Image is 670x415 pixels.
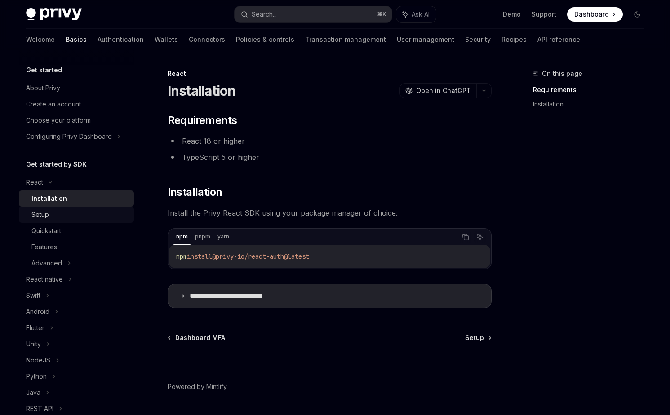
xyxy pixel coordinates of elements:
[192,231,213,242] div: pnpm
[26,29,55,50] a: Welcome
[31,193,67,204] div: Installation
[26,177,43,188] div: React
[542,68,582,79] span: On this page
[26,99,81,110] div: Create an account
[26,83,60,93] div: About Privy
[26,274,63,285] div: React native
[465,333,491,342] a: Setup
[155,29,178,50] a: Wallets
[168,113,237,128] span: Requirements
[31,242,57,252] div: Features
[168,207,492,219] span: Install the Privy React SDK using your package manager of choice:
[465,29,491,50] a: Security
[396,6,436,22] button: Ask AI
[168,69,492,78] div: React
[26,159,87,170] h5: Get started by SDK
[31,209,49,220] div: Setup
[168,135,492,147] li: React 18 or higher
[567,7,623,22] a: Dashboard
[537,29,580,50] a: API reference
[168,185,222,199] span: Installation
[31,225,61,236] div: Quickstart
[187,252,212,260] span: install
[19,223,134,239] a: Quickstart
[26,355,50,366] div: NodeJS
[212,252,309,260] span: @privy-io/react-auth@latest
[19,207,134,223] a: Setup
[235,6,392,22] button: Search...⌘K
[26,403,53,414] div: REST API
[377,11,386,18] span: ⌘ K
[474,231,486,243] button: Ask AI
[175,333,225,342] span: Dashboard MFA
[98,29,144,50] a: Authentication
[26,387,40,398] div: Java
[252,9,277,20] div: Search...
[169,333,225,342] a: Dashboard MFA
[168,151,492,163] li: TypeScript 5 or higher
[19,190,134,207] a: Installation
[26,115,91,126] div: Choose your platform
[168,382,227,391] a: Powered by Mintlify
[66,29,87,50] a: Basics
[173,231,191,242] div: npm
[26,371,47,382] div: Python
[533,83,652,97] a: Requirements
[176,252,187,260] span: npm
[31,258,62,269] div: Advanced
[19,96,134,112] a: Create an account
[532,10,556,19] a: Support
[26,65,62,75] h5: Get started
[26,322,44,333] div: Flutter
[416,86,471,95] span: Open in ChatGPT
[397,29,454,50] a: User management
[399,83,476,98] button: Open in ChatGPT
[26,306,49,317] div: Android
[19,239,134,255] a: Features
[189,29,225,50] a: Connectors
[460,231,471,243] button: Copy the contents from the code block
[26,290,40,301] div: Swift
[26,8,82,21] img: dark logo
[501,29,527,50] a: Recipes
[412,10,430,19] span: Ask AI
[465,333,484,342] span: Setup
[503,10,521,19] a: Demo
[305,29,386,50] a: Transaction management
[19,112,134,128] a: Choose your platform
[215,231,232,242] div: yarn
[533,97,652,111] a: Installation
[19,80,134,96] a: About Privy
[630,7,644,22] button: Toggle dark mode
[26,131,112,142] div: Configuring Privy Dashboard
[26,339,41,349] div: Unity
[168,83,236,99] h1: Installation
[574,10,609,19] span: Dashboard
[236,29,294,50] a: Policies & controls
